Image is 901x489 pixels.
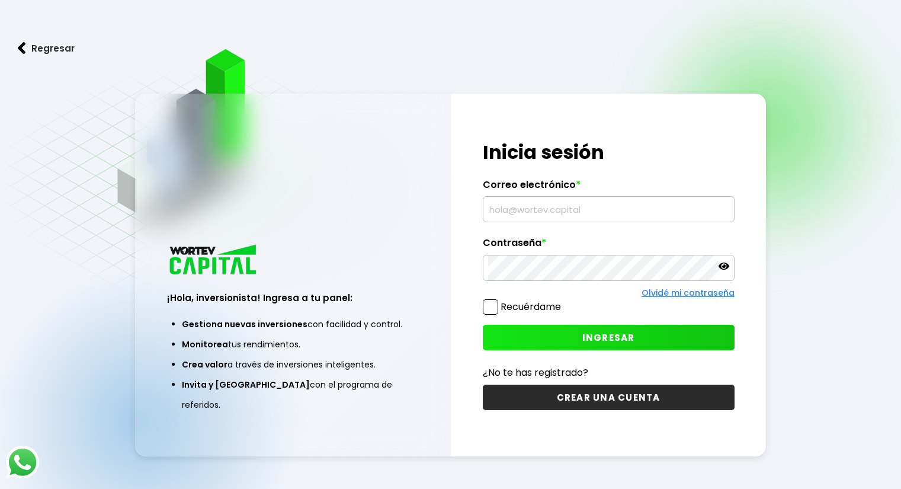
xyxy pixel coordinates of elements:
[582,331,635,344] span: INGRESAR
[483,237,735,255] label: Contraseña
[483,385,735,410] button: CREAR UNA CUENTA
[167,243,261,278] img: logo_wortev_capital
[501,300,561,314] label: Recuérdame
[6,446,39,479] img: logos_whatsapp-icon.242b2217.svg
[18,42,26,55] img: flecha izquierda
[182,314,404,334] li: con facilidad y control.
[483,365,735,410] a: ¿No te has registrado?CREAR UNA CUENTA
[182,318,307,330] span: Gestiona nuevas inversiones
[167,291,419,305] h3: ¡Hola, inversionista! Ingresa a tu panel:
[483,325,735,350] button: INGRESAR
[642,287,735,299] a: Olvidé mi contraseña
[182,334,404,354] li: tus rendimientos.
[483,179,735,197] label: Correo electrónico
[182,379,310,391] span: Invita y [GEOGRAPHIC_DATA]
[182,338,228,350] span: Monitorea
[182,359,227,370] span: Crea valor
[483,365,735,380] p: ¿No te has registrado?
[182,354,404,375] li: a través de inversiones inteligentes.
[182,375,404,415] li: con el programa de referidos.
[488,197,729,222] input: hola@wortev.capital
[483,138,735,167] h1: Inicia sesión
